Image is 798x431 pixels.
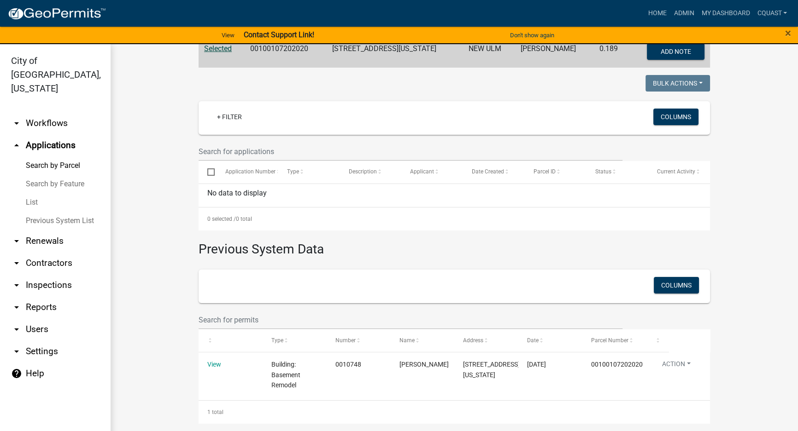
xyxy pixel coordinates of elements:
[11,324,22,335] i: arrow_drop_down
[287,168,299,175] span: Type
[207,361,221,368] a: View
[644,5,670,22] a: Home
[753,5,791,22] a: cquast
[11,140,22,151] i: arrow_drop_up
[785,28,791,39] button: Close
[204,44,232,53] a: Selected
[199,184,710,207] div: No data to display
[218,28,238,43] a: View
[463,37,515,68] td: NEW ULM
[335,361,361,368] span: 0010748
[199,161,216,183] datatable-header-cell: Select
[216,161,278,183] datatable-header-cell: Application Number
[401,161,463,183] datatable-header-cell: Applicant
[399,361,448,368] span: AARON RIDLEY
[645,75,710,92] button: Bulk Actions
[591,337,628,344] span: Parcel Number
[595,168,611,175] span: Status
[225,168,276,175] span: Application Number
[340,161,401,183] datatable-header-cell: Description
[534,168,556,175] span: Parcel ID
[527,337,539,344] span: Date
[648,161,710,183] datatable-header-cell: Current Activity
[647,43,704,60] button: Add Note
[670,5,698,22] a: Admin
[390,329,454,351] datatable-header-cell: Name
[525,161,587,183] datatable-header-cell: Parcel ID
[207,216,236,222] span: 0 selected /
[11,368,22,379] i: help
[657,168,695,175] span: Current Activity
[698,5,753,22] a: My Dashboard
[11,302,22,313] i: arrow_drop_down
[591,361,643,368] span: 00100107202020
[11,346,22,357] i: arrow_drop_down
[199,142,622,161] input: Search for applications
[348,168,376,175] span: Description
[199,401,710,424] div: 1 total
[654,277,699,293] button: Columns
[582,329,646,351] datatable-header-cell: Parcel Number
[463,337,483,344] span: Address
[11,258,22,269] i: arrow_drop_down
[454,329,518,351] datatable-header-cell: Address
[518,329,582,351] datatable-header-cell: Date
[515,37,594,68] td: [PERSON_NAME]
[199,230,710,259] h3: Previous System Data
[263,329,327,351] datatable-header-cell: Type
[653,109,698,125] button: Columns
[210,109,249,125] a: + Filter
[785,27,791,40] span: ×
[245,37,327,68] td: 00100107202020
[463,361,520,379] span: 605 MINNESOTA ST N, NEW ULM MN 560731739
[660,47,691,55] span: Add Note
[11,236,22,247] i: arrow_drop_down
[463,161,525,183] datatable-header-cell: Date Created
[271,361,300,389] span: Building: Basement Remodel
[326,37,463,68] td: [STREET_ADDRESS][US_STATE]
[410,168,434,175] span: Applicant
[506,28,558,43] button: Don't show again
[199,207,710,230] div: 0 total
[399,337,414,344] span: Name
[271,337,283,344] span: Type
[327,329,391,351] datatable-header-cell: Number
[278,161,340,183] datatable-header-cell: Type
[11,280,22,291] i: arrow_drop_down
[587,161,648,183] datatable-header-cell: Status
[593,37,628,68] td: 0.189
[199,310,622,329] input: Search for permits
[472,168,504,175] span: Date Created
[244,30,314,39] strong: Contact Support Link!
[527,361,546,368] span: 3/22/2021
[11,118,22,129] i: arrow_drop_down
[655,359,698,373] button: Action
[335,337,356,344] span: Number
